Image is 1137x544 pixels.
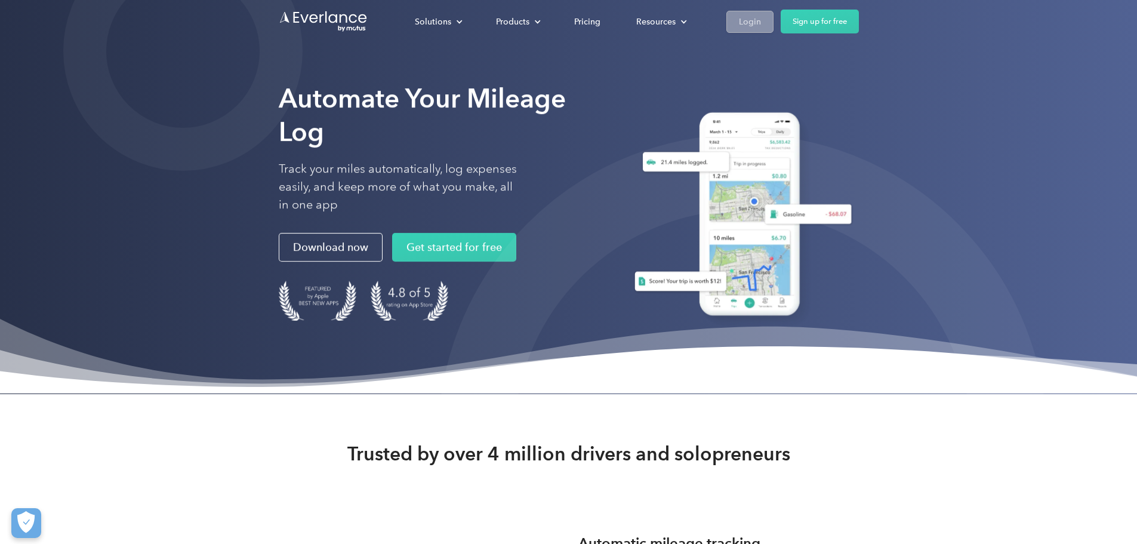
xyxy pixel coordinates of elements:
[726,11,774,33] a: Login
[496,14,529,29] div: Products
[636,14,676,29] div: Resources
[279,281,356,321] img: Badge for Featured by Apple Best New Apps
[562,11,612,32] a: Pricing
[279,82,566,147] strong: Automate Your Mileage Log
[739,14,761,29] div: Login
[11,508,41,538] button: Cookies Settings
[279,10,368,33] a: Go to homepage
[371,281,448,321] img: 4.9 out of 5 stars on the app store
[620,103,859,330] img: Everlance, mileage tracker app, expense tracking app
[484,11,550,32] div: Products
[574,14,600,29] div: Pricing
[392,233,516,262] a: Get started for free
[347,442,790,466] strong: Trusted by over 4 million drivers and solopreneurs
[279,233,383,262] a: Download now
[781,10,859,33] a: Sign up for free
[624,11,697,32] div: Resources
[403,11,472,32] div: Solutions
[415,14,451,29] div: Solutions
[279,160,517,214] p: Track your miles automatically, log expenses easily, and keep more of what you make, all in one app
